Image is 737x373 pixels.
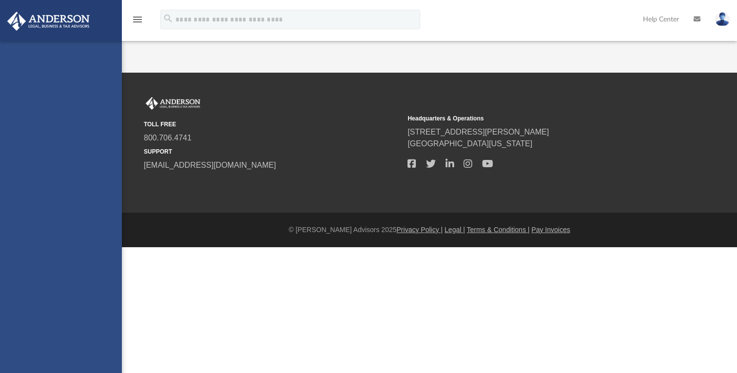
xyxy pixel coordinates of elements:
img: Anderson Advisors Platinum Portal [144,97,202,110]
img: Anderson Advisors Platinum Portal [4,12,93,31]
a: [GEOGRAPHIC_DATA][US_STATE] [407,139,532,148]
i: menu [132,14,143,25]
a: Legal | [445,226,465,234]
small: SUPPORT [144,147,401,156]
a: [STREET_ADDRESS][PERSON_NAME] [407,128,549,136]
small: TOLL FREE [144,120,401,129]
i: search [163,13,174,24]
a: 800.706.4741 [144,134,192,142]
a: Terms & Conditions | [467,226,530,234]
a: Pay Invoices [531,226,570,234]
a: menu [132,19,143,25]
a: [EMAIL_ADDRESS][DOMAIN_NAME] [144,161,276,169]
small: Headquarters & Operations [407,114,664,123]
img: User Pic [715,12,730,26]
div: © [PERSON_NAME] Advisors 2025 [122,225,737,235]
a: Privacy Policy | [397,226,443,234]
